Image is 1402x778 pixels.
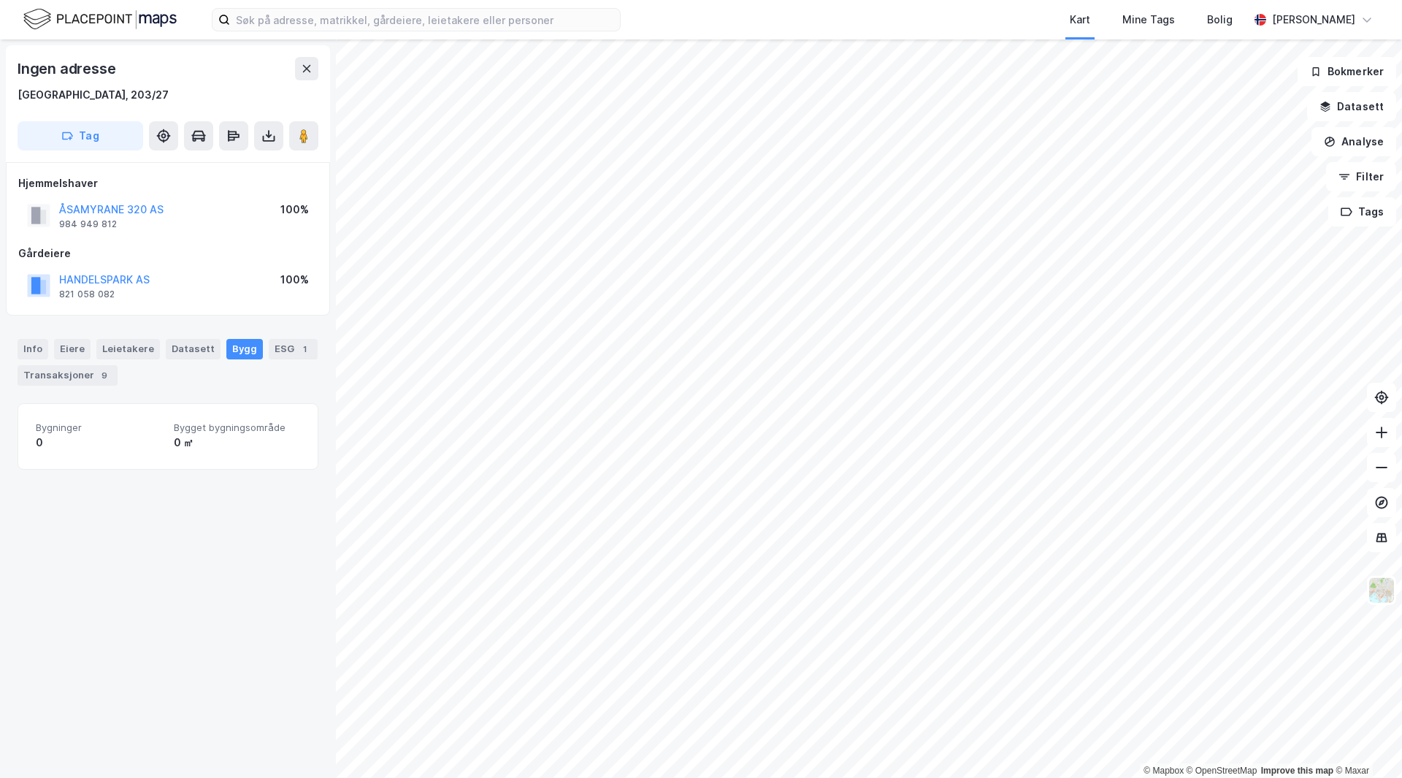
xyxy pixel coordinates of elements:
[1122,11,1175,28] div: Mine Tags
[18,245,318,262] div: Gårdeiere
[36,434,162,451] div: 0
[54,339,91,359] div: Eiere
[1144,766,1184,776] a: Mapbox
[166,339,221,359] div: Datasett
[18,86,169,104] div: [GEOGRAPHIC_DATA], 203/27
[59,218,117,230] div: 984 949 812
[174,434,300,451] div: 0 ㎡
[18,57,118,80] div: Ingen adresse
[1326,162,1396,191] button: Filter
[226,339,263,359] div: Bygg
[230,9,620,31] input: Søk på adresse, matrikkel, gårdeiere, leietakere eller personer
[269,339,318,359] div: ESG
[96,339,160,359] div: Leietakere
[1329,708,1402,778] iframe: Chat Widget
[23,7,177,32] img: logo.f888ab2527a4732fd821a326f86c7f29.svg
[97,368,112,383] div: 9
[1368,576,1395,604] img: Z
[18,175,318,192] div: Hjemmelshaver
[1307,92,1396,121] button: Datasett
[18,339,48,359] div: Info
[297,342,312,356] div: 1
[1187,766,1257,776] a: OpenStreetMap
[280,201,309,218] div: 100%
[1207,11,1233,28] div: Bolig
[1272,11,1355,28] div: [PERSON_NAME]
[59,289,115,300] div: 821 058 082
[18,365,118,386] div: Transaksjoner
[18,121,143,150] button: Tag
[1261,766,1333,776] a: Improve this map
[1328,197,1396,226] button: Tags
[36,422,162,434] span: Bygninger
[1311,127,1396,156] button: Analyse
[1070,11,1090,28] div: Kart
[1298,57,1396,86] button: Bokmerker
[280,271,309,289] div: 100%
[174,422,300,434] span: Bygget bygningsområde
